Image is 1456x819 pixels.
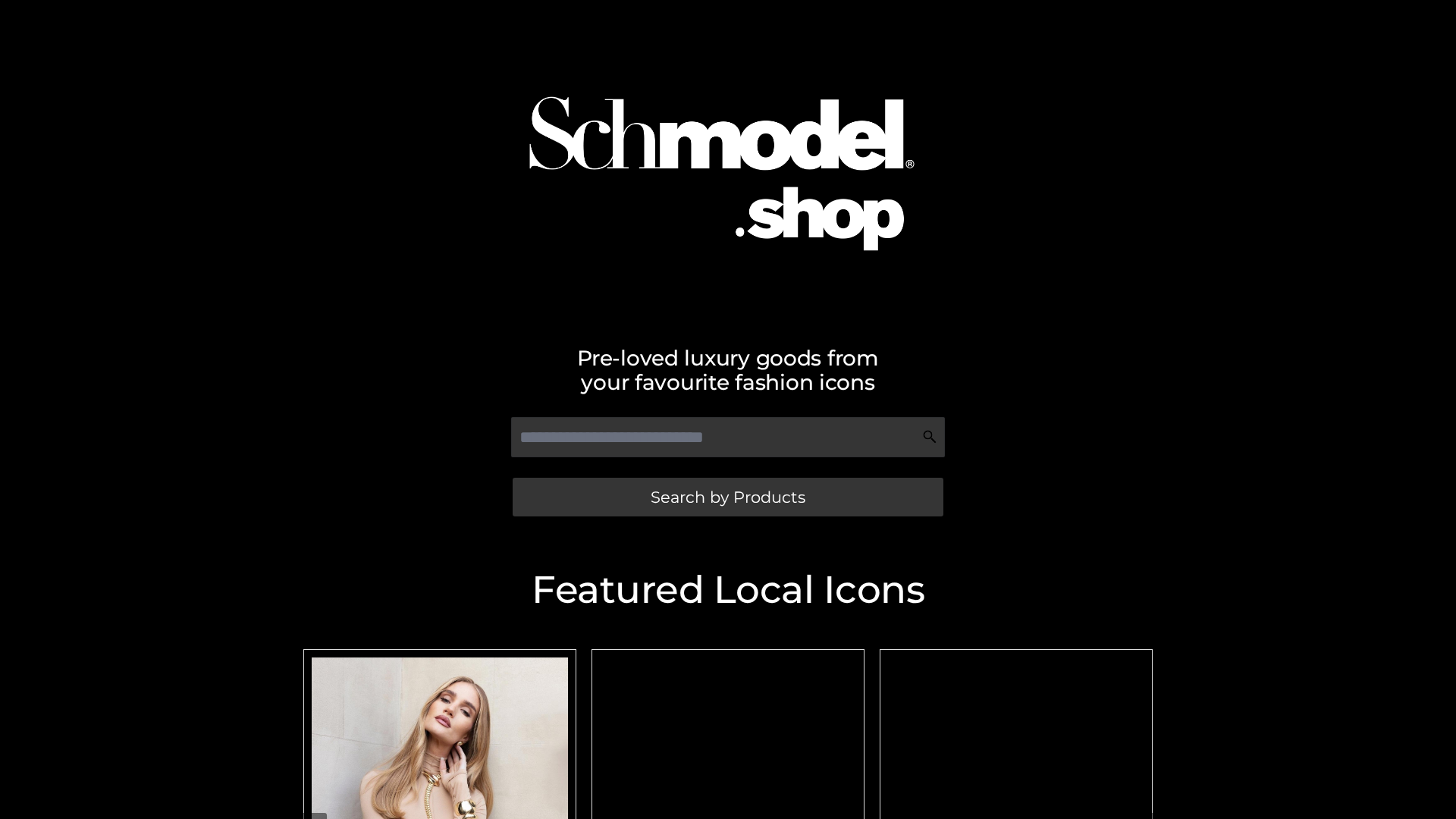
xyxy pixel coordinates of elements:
h2: Pre-loved luxury goods from your favourite fashion icons [296,346,1160,394]
h2: Featured Local Icons​ [296,571,1160,609]
a: Search by Products [513,478,943,516]
span: Search by Products [651,489,805,505]
img: Search Icon [922,429,937,444]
